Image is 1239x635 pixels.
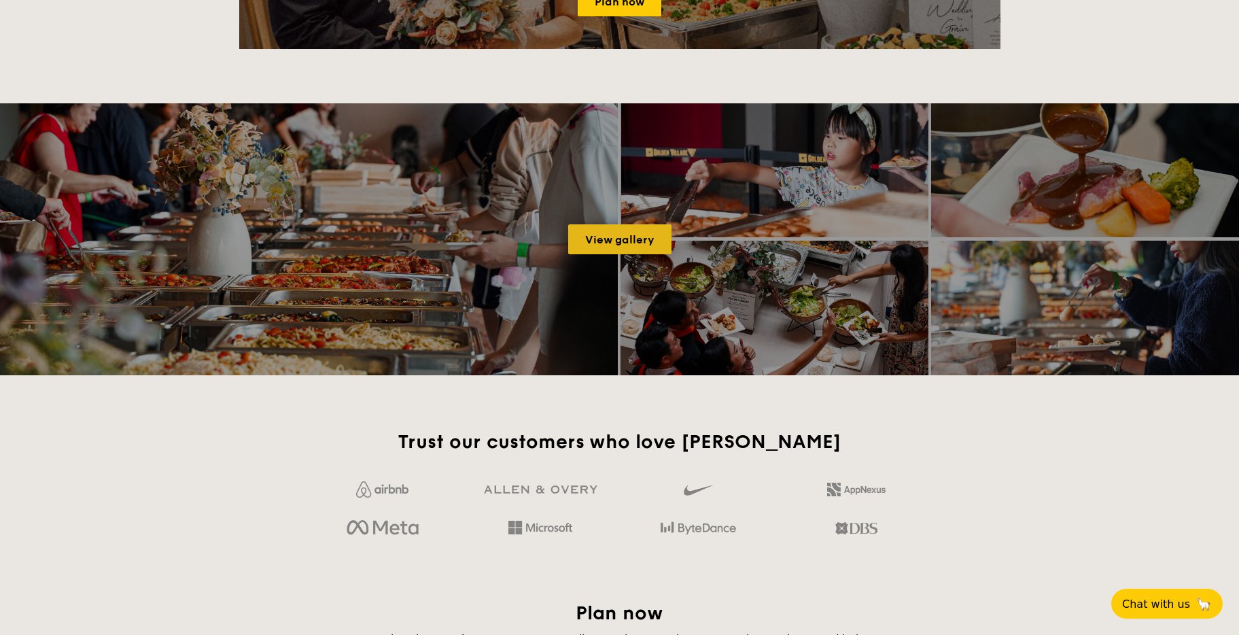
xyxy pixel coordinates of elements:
img: Jf4Dw0UUCKFd4aYAAAAASUVORK5CYII= [356,481,408,498]
h2: Trust our customers who love [PERSON_NAME] [309,430,930,454]
a: View gallery [568,224,671,254]
img: GRg3jHAAAAABJRU5ErkJggg== [484,485,597,494]
img: bytedance.dc5c0c88.png [661,517,736,540]
img: meta.d311700b.png [347,517,418,540]
img: 2L6uqdT+6BmeAFDfWP11wfMG223fXktMZIL+i+lTG25h0NjUBKOYhdW2Kn6T+C0Q7bASH2i+1JIsIulPLIv5Ss6l0e291fRVW... [827,483,886,496]
button: Chat with us🦙 [1111,589,1223,619]
img: dbs.a5bdd427.png [835,517,877,540]
span: 🦙 [1196,596,1212,612]
img: Hd4TfVa7bNwuIo1gAAAAASUVORK5CYII= [508,521,572,534]
span: Chat with us [1122,598,1190,611]
img: gdlseuq06himwAAAABJRU5ErkJggg== [684,479,712,502]
span: Plan now [576,602,663,625]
